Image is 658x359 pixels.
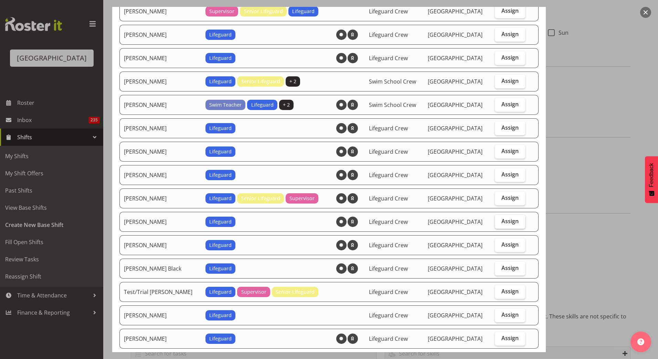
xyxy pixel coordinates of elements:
[119,142,201,162] td: [PERSON_NAME]
[501,31,519,37] span: Assign
[251,101,274,109] span: Lifeguard
[645,156,658,203] button: Feedback - Show survey
[209,8,234,15] span: Supervisor
[209,101,242,109] span: Swim Teacher
[119,1,201,21] td: [PERSON_NAME]
[369,101,416,109] span: Swim School Crew
[292,8,315,15] span: Lifeguard
[501,7,519,14] span: Assign
[209,288,232,296] span: Lifeguard
[428,335,482,342] span: [GEOGRAPHIC_DATA]
[428,218,482,226] span: [GEOGRAPHIC_DATA]
[209,124,232,132] span: Lifeguard
[428,31,482,39] span: [GEOGRAPHIC_DATA]
[428,8,482,15] span: [GEOGRAPHIC_DATA]
[428,265,482,272] span: [GEOGRAPHIC_DATA]
[501,218,519,225] span: Assign
[369,312,408,319] span: Lifeguard Crew
[209,78,232,85] span: Lifeguard
[428,124,482,132] span: [GEOGRAPHIC_DATA]
[428,148,482,155] span: [GEOGRAPHIC_DATA]
[119,118,201,138] td: [PERSON_NAME]
[428,241,482,249] span: [GEOGRAPHIC_DATA]
[209,335,232,342] span: Lifeguard
[369,288,408,296] span: Lifeguard Crew
[501,101,519,108] span: Assign
[369,54,408,62] span: Lifeguard Crew
[369,124,408,132] span: Lifeguard Crew
[209,171,232,179] span: Lifeguard
[369,148,408,155] span: Lifeguard Crew
[241,288,266,296] span: Supervisor
[209,148,232,155] span: Lifeguard
[501,124,519,131] span: Assign
[428,54,482,62] span: [GEOGRAPHIC_DATA]
[369,335,408,342] span: Lifeguard Crew
[119,329,201,349] td: [PERSON_NAME]
[501,241,519,248] span: Assign
[369,218,408,226] span: Lifeguard Crew
[209,218,232,226] span: Lifeguard
[209,265,232,272] span: Lifeguard
[209,195,232,202] span: Lifeguard
[209,54,232,62] span: Lifeguard
[119,25,201,45] td: [PERSON_NAME]
[428,101,482,109] span: [GEOGRAPHIC_DATA]
[501,54,519,61] span: Assign
[119,95,201,115] td: [PERSON_NAME]
[209,241,232,249] span: Lifeguard
[119,48,201,68] td: [PERSON_NAME]
[209,312,232,319] span: Lifeguard
[637,338,644,345] img: help-xxl-2.png
[501,194,519,201] span: Assign
[369,31,408,39] span: Lifeguard Crew
[501,264,519,271] span: Assign
[501,77,519,84] span: Assign
[289,78,296,85] span: + 2
[369,195,408,202] span: Lifeguard Crew
[244,8,283,15] span: Senior Lifeguard
[119,259,201,279] td: [PERSON_NAME] Black
[428,312,482,319] span: [GEOGRAPHIC_DATA]
[119,165,201,185] td: [PERSON_NAME]
[369,265,408,272] span: Lifeguard Crew
[241,78,280,85] span: Senior Lifeguard
[428,171,482,179] span: [GEOGRAPHIC_DATA]
[428,195,482,202] span: [GEOGRAPHIC_DATA]
[209,31,232,39] span: Lifeguard
[283,101,290,109] span: + 2
[501,288,519,295] span: Assign
[119,282,201,302] td: Test/Trial [PERSON_NAME]
[501,148,519,154] span: Assign
[276,288,315,296] span: Senior Lifeguard
[428,78,482,85] span: [GEOGRAPHIC_DATA]
[369,8,408,15] span: Lifeguard Crew
[369,78,416,85] span: Swim School Crew
[648,163,655,187] span: Feedback
[119,188,201,208] td: [PERSON_NAME]
[119,305,201,325] td: [PERSON_NAME]
[119,72,201,91] td: [PERSON_NAME]
[501,171,519,178] span: Assign
[501,335,519,341] span: Assign
[289,195,315,202] span: Supervisor
[369,241,408,249] span: Lifeguard Crew
[428,288,482,296] span: [GEOGRAPHIC_DATA]
[501,311,519,318] span: Assign
[241,195,280,202] span: Senior Lifeguard
[369,171,408,179] span: Lifeguard Crew
[119,212,201,232] td: [PERSON_NAME]
[119,235,201,255] td: [PERSON_NAME]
